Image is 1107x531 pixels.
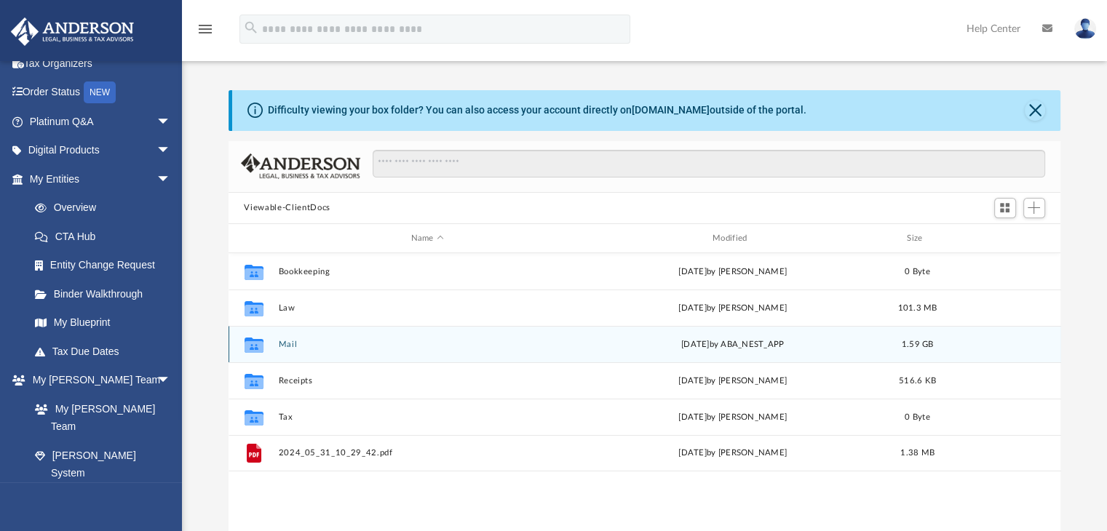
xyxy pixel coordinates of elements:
i: search [243,20,259,36]
a: My [PERSON_NAME] Teamarrow_drop_down [10,366,186,395]
div: [DATE] by [PERSON_NAME] [583,265,881,279]
a: Platinum Q&Aarrow_drop_down [10,107,193,136]
a: Binder Walkthrough [20,279,193,308]
div: [DATE] by [PERSON_NAME] [583,375,881,388]
span: 516.6 KB [898,377,935,385]
span: 101.3 MB [897,304,937,312]
div: [DATE] by ABA_NEST_APP [583,338,881,351]
div: Size [888,232,946,245]
a: menu [197,28,214,38]
span: arrow_drop_down [156,366,186,396]
button: Bookkeeping [278,267,576,276]
img: User Pic [1074,18,1096,39]
div: Name [277,232,576,245]
span: 0 Byte [905,268,930,276]
button: 2024_05_31_10_29_42.pdf [278,449,576,458]
div: NEW [84,81,116,103]
span: arrow_drop_down [156,164,186,194]
button: Viewable-ClientDocs [244,201,330,215]
button: Law [278,303,576,313]
div: [DATE] by [PERSON_NAME] [583,302,881,315]
div: Difficulty viewing your box folder? You can also access your account directly on outside of the p... [268,103,806,118]
div: id [234,232,271,245]
button: Add [1023,198,1045,218]
img: Anderson Advisors Platinum Portal [7,17,138,46]
button: Tax [278,412,576,422]
div: id [953,232,1055,245]
span: 1.38 MB [900,450,935,458]
div: [DATE] by [PERSON_NAME] [583,411,881,424]
a: Overview [20,193,193,223]
button: Receipts [278,376,576,386]
a: My [PERSON_NAME] Team [20,394,178,441]
i: menu [197,20,214,38]
span: arrow_drop_down [156,136,186,166]
span: arrow_drop_down [156,107,186,137]
div: Modified [583,232,882,245]
a: CTA Hub [20,222,193,251]
a: Digital Productsarrow_drop_down [10,136,193,165]
a: My Entitiesarrow_drop_down [10,164,193,193]
a: Tax Due Dates [20,337,193,366]
a: Entity Change Request [20,251,193,280]
button: More options [988,443,1021,465]
span: 0 Byte [905,413,930,421]
input: Search files and folders [373,150,1044,177]
button: Close [1025,100,1045,121]
a: [DOMAIN_NAME] [632,104,710,116]
a: Tax Organizers [10,49,193,78]
button: Switch to Grid View [994,198,1016,218]
a: [PERSON_NAME] System [20,441,186,487]
div: [DATE] by [PERSON_NAME] [583,447,881,460]
a: My Blueprint [20,308,186,338]
span: 1.59 GB [901,340,933,348]
a: Order StatusNEW [10,78,193,108]
button: Mail [278,340,576,349]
